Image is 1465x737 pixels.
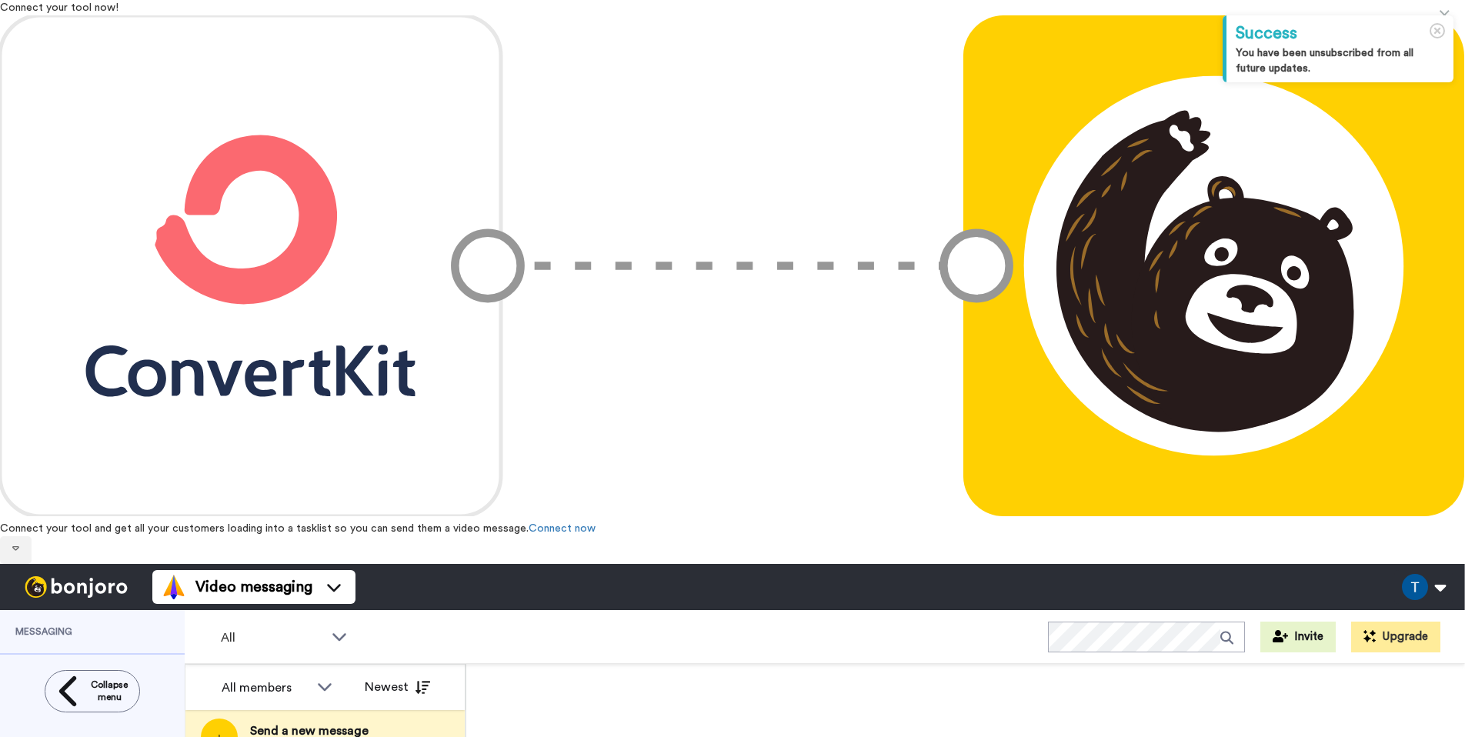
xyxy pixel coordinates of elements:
span: All [221,629,324,647]
button: Upgrade [1351,622,1440,652]
div: You have been unsubscribed from all future updates. [1236,45,1444,76]
span: Collapse menu [91,679,128,703]
div: Success [1236,22,1444,45]
img: bj-logo-header-white.svg [18,576,134,598]
img: vm-color.svg [162,575,186,599]
div: All members [222,679,309,697]
button: Invite [1260,622,1336,652]
button: Collapse menu [45,670,140,712]
button: Newest [353,672,442,702]
span: Video messaging [195,576,312,598]
a: Connect now [529,523,596,534]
